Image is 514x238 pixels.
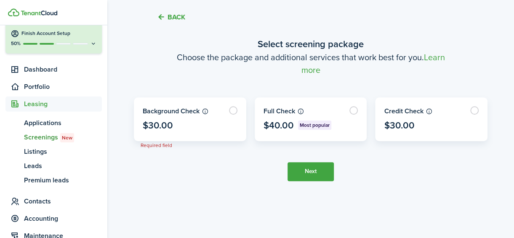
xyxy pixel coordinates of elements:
span: Leasing [24,99,102,109]
button: Finish Account Setup50% [5,23,102,53]
button: Back [157,13,185,21]
a: Learn more [301,51,445,76]
img: TenantCloud [8,8,19,16]
span: Listings [24,147,102,157]
a: Premium leads [5,173,102,187]
span: Dashboard [24,64,102,75]
card-package-label: Credit Check [384,106,479,116]
a: Applications [5,116,102,130]
span: New [62,134,72,142]
a: ScreeningsNew [5,130,102,144]
wizard-step-header-description: Choose the package and additional services that work best for you. [134,51,487,76]
p: 50% [11,40,21,47]
span: Premium leads [24,175,102,185]
span: Applications [24,118,102,128]
h4: Finish Account Setup [21,30,97,37]
span: Portfolio [24,82,102,92]
a: Listings [5,144,102,159]
span: Leads [24,161,102,171]
span: Accounting [24,214,102,224]
a: Leads [5,159,102,173]
img: TenantCloud [21,11,57,16]
wizard-step-header-title: Select screening package [134,37,487,51]
span: Contacts [24,196,102,206]
div: Required field [134,141,179,150]
button: Next [288,162,334,181]
span: Screenings [24,132,102,142]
